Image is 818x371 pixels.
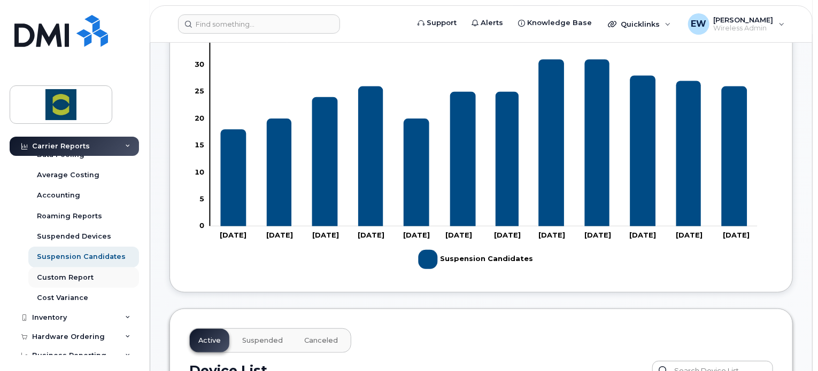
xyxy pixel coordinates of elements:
[714,24,774,33] span: Wireless Admin
[266,231,293,239] tspan: [DATE]
[403,231,430,239] tspan: [DATE]
[511,12,599,34] a: Knowledge Base
[220,59,747,226] g: Suspension Candidates
[629,231,656,239] tspan: [DATE]
[676,231,703,239] tspan: [DATE]
[538,231,565,239] tspan: [DATE]
[418,246,533,273] g: Legend
[220,231,246,239] tspan: [DATE]
[691,18,706,30] span: EW
[445,231,472,239] tspan: [DATE]
[242,336,283,345] span: Suspended
[199,221,204,230] tspan: 0
[195,167,204,176] tspan: 10
[410,12,464,34] a: Support
[723,231,750,239] tspan: [DATE]
[494,231,521,239] tspan: [DATE]
[527,18,592,28] span: Knowledge Base
[621,20,660,28] span: Quicklinks
[357,231,384,239] tspan: [DATE]
[178,14,340,34] input: Find something...
[195,86,204,95] tspan: 25
[304,336,338,345] span: Canceled
[681,13,792,35] div: Emilie Wilson
[427,18,457,28] span: Support
[195,113,204,122] tspan: 20
[195,140,204,149] tspan: 15
[312,231,339,239] tspan: [DATE]
[464,12,511,34] a: Alerts
[584,231,611,239] tspan: [DATE]
[195,33,758,273] g: Chart
[600,13,678,35] div: Quicklinks
[418,246,533,273] g: Suspension Candidates
[199,194,204,203] tspan: 5
[481,18,503,28] span: Alerts
[714,15,774,24] span: [PERSON_NAME]
[195,60,204,68] tspan: 30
